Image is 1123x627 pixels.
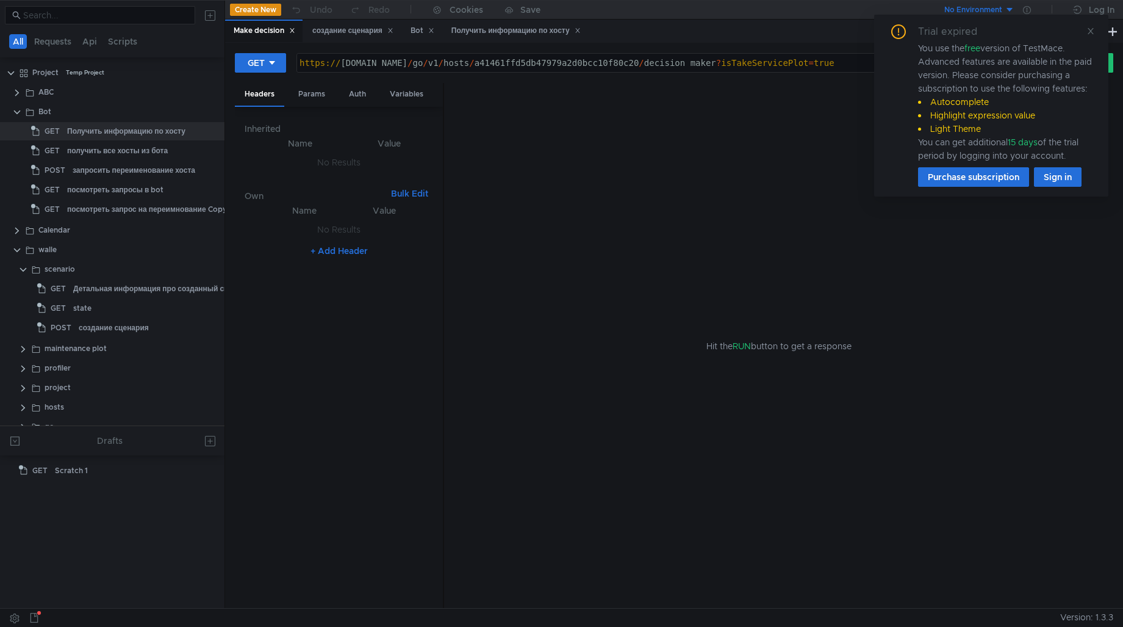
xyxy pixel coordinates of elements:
div: ABC [38,83,54,101]
th: Value [345,136,433,151]
th: Name [254,136,345,151]
div: scenario [45,260,75,278]
div: Headers [235,83,284,107]
div: Cookies [450,2,483,17]
div: Temp Project [66,63,104,82]
div: You use the version of TestMace. Advanced features are available in the paid version. Please cons... [918,42,1094,162]
button: Requests [30,34,75,49]
div: Other [437,83,478,106]
div: Project [32,63,59,82]
div: получить все хосты из бота [67,142,168,160]
span: GET [51,280,66,298]
nz-embed-empty: No Results [317,157,361,168]
th: Value [345,203,423,218]
span: GET [51,299,66,317]
div: Undo [310,2,332,17]
div: Bot [38,103,51,121]
button: All [9,34,27,49]
div: Params [289,83,335,106]
span: Hit the button to get a response [706,339,852,353]
div: Получить информацию по хосту [67,122,185,140]
li: Autocomplete [918,95,1094,109]
button: Undo [281,1,341,19]
div: go [45,418,54,436]
div: создание сценария [79,319,149,337]
div: Save [520,5,540,14]
button: Bulk Edit [386,186,433,201]
div: No Environment [944,4,1002,16]
span: free [964,43,980,54]
div: Make decision [234,24,295,37]
nz-embed-empty: No Results [317,224,361,235]
span: POST [51,319,71,337]
div: maintenance plot [45,339,107,358]
span: GET [45,122,60,140]
span: POST [45,161,65,179]
th: Name [264,203,345,218]
span: GET [45,142,60,160]
div: Calendar [38,221,70,239]
div: Auth [339,83,376,106]
div: project [45,379,71,397]
h6: Inherited [245,121,433,136]
button: Create New [230,4,281,16]
div: Log In [1089,2,1114,17]
div: GET [248,56,265,70]
button: Scripts [104,34,141,49]
li: Light Theme [918,122,1094,136]
div: Drafts [97,433,123,448]
div: посмотреть запрос на переимнование Copy [67,200,227,219]
div: создание сценария [312,24,393,37]
button: Purchase subscription [918,167,1029,187]
div: Trial expired [918,24,992,39]
span: RUN [733,341,751,352]
div: You can get additional of the trial period by logging into your account. [918,136,1094,162]
span: 15 days [1008,137,1038,148]
li: Highlight expression value [918,109,1094,122]
div: Scratch 1 [55,462,88,480]
div: hosts [45,398,64,416]
button: + Add Header [306,244,373,258]
div: Детальная информация про созданный сценарий [73,280,254,298]
span: GET [32,462,48,480]
div: Redo [368,2,390,17]
button: Sign in [1034,167,1082,187]
span: GET [45,181,60,199]
div: Получить информацию по хосту [451,24,581,37]
div: запросить переименование хоста [73,161,195,179]
div: profiler [45,359,71,377]
button: Api [79,34,101,49]
span: GET [45,200,60,219]
div: walle [38,241,57,259]
button: Redo [341,1,398,19]
h6: Own [245,189,386,203]
button: GET [235,53,286,73]
input: Search... [23,9,188,22]
div: state [73,299,91,317]
div: Bot [411,24,434,37]
span: Version: 1.3.3 [1060,609,1113,626]
div: посмотреть запросы в bot [67,181,163,199]
div: Variables [380,83,433,106]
